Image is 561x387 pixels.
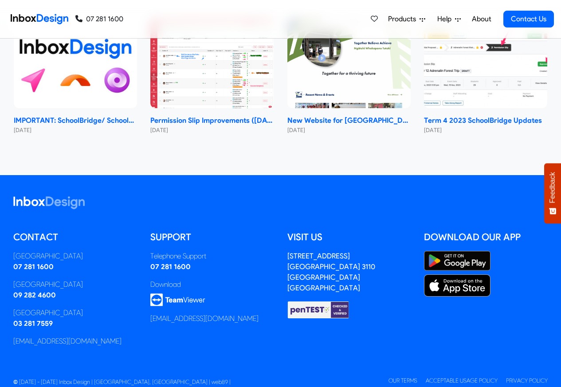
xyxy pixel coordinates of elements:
small: [DATE] [424,126,547,134]
a: [STREET_ADDRESS][GEOGRAPHIC_DATA] 3110[GEOGRAPHIC_DATA][GEOGRAPHIC_DATA] [287,252,375,292]
div: Telephone Support [150,251,274,262]
img: New Website for Whangaparāoa College [287,16,411,109]
a: 07 281 1600 [13,262,54,271]
a: About [469,10,494,28]
address: [STREET_ADDRESS] [GEOGRAPHIC_DATA] 3110 [GEOGRAPHIC_DATA] [GEOGRAPHIC_DATA] [287,252,375,292]
a: 09 282 4600 [13,291,56,299]
a: [EMAIL_ADDRESS][DOMAIN_NAME] [13,337,122,345]
h5: Visit us [287,231,411,244]
button: Feedback - Show survey [544,163,561,223]
img: Checked & Verified by penTEST [287,301,349,319]
a: Acceptable Usage Policy [426,377,498,384]
h5: Contact [13,231,137,244]
div: [GEOGRAPHIC_DATA] [13,279,137,290]
small: [DATE] [14,126,137,134]
img: Apple App Store [424,274,490,297]
a: New Website for Whangaparāoa College New Website for [GEOGRAPHIC_DATA] [DATE] [287,16,411,135]
img: Term 4 2023 SchoolBridge Updates [424,16,547,109]
a: Help [434,10,464,28]
a: Checked & Verified by penTEST [287,305,349,313]
a: Products [384,10,429,28]
a: 07 281 1600 [75,14,123,24]
img: Permission Slip Improvements (June 2024) [150,16,274,109]
a: Term 4 2023 SchoolBridge Updates Term 4 2023 SchoolBridge Updates [DATE] [424,16,547,135]
strong: New Website for [GEOGRAPHIC_DATA] [287,115,411,126]
a: Our Terms [388,377,417,384]
a: IMPORTANT: SchoolBridge/ SchoolPoint Data- Sharing Information- NEW 2024 IMPORTANT: SchoolBridge/... [14,16,137,135]
small: [DATE] [150,126,274,134]
div: Download [150,279,274,290]
span: Products [388,14,420,24]
strong: Permission Slip Improvements ([DATE]) [150,115,274,126]
div: [GEOGRAPHIC_DATA] [13,308,137,318]
a: 07 281 1600 [150,262,191,271]
h5: Download our App [424,231,548,244]
h5: Support [150,231,274,244]
span: © [DATE] - [DATE] Inbox Design | [GEOGRAPHIC_DATA], [GEOGRAPHIC_DATA] | web89 | [13,379,231,385]
img: logo_inboxdesign_white.svg [13,196,85,209]
strong: IMPORTANT: SchoolBridge/ SchoolPoint Data- Sharing Information- NEW 2024 [14,115,137,126]
span: Help [437,14,455,24]
small: [DATE] [287,126,411,134]
a: 03 281 7559 [13,319,53,328]
a: Privacy Policy [506,377,548,384]
img: IMPORTANT: SchoolBridge/ SchoolPoint Data- Sharing Information- NEW 2024 [14,16,137,109]
strong: Term 4 2023 SchoolBridge Updates [424,115,547,126]
a: Permission Slip Improvements (June 2024) Permission Slip Improvements ([DATE]) [DATE] [150,16,274,135]
a: [EMAIL_ADDRESS][DOMAIN_NAME] [150,314,259,323]
img: logo_teamviewer.svg [150,293,205,306]
a: Contact Us [503,11,554,27]
img: Google Play Store [424,251,490,271]
div: [GEOGRAPHIC_DATA] [13,251,137,262]
span: Feedback [549,172,557,203]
